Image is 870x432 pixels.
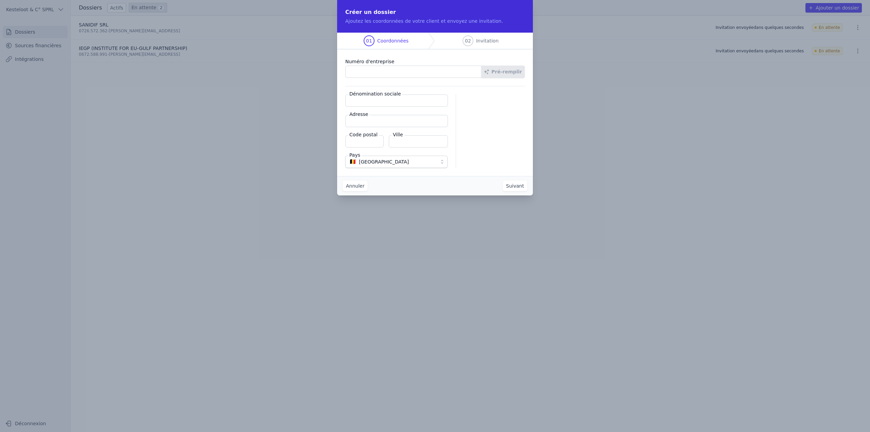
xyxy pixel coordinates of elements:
[503,180,527,191] button: Suivant
[476,37,499,44] span: Invitation
[348,111,369,118] label: Adresse
[349,160,356,164] span: 🇧🇪
[345,156,448,168] button: 🇧🇪 [GEOGRAPHIC_DATA]
[345,8,525,16] h2: Créer un dossier
[377,37,408,44] span: Coordonnées
[359,158,409,166] span: [GEOGRAPHIC_DATA]
[345,18,525,24] p: Ajoutez les coordonnées de votre client et envoyez une invitation.
[343,180,368,191] button: Annuler
[345,57,525,66] label: Numéro d'entreprise
[366,37,372,44] span: 01
[337,33,533,49] nav: Progress
[481,66,525,78] button: Pré-remplir
[348,131,379,138] label: Code postal
[465,37,471,44] span: 02
[391,131,404,138] label: Ville
[348,152,362,158] label: Pays
[348,90,402,97] label: Dénomination sociale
